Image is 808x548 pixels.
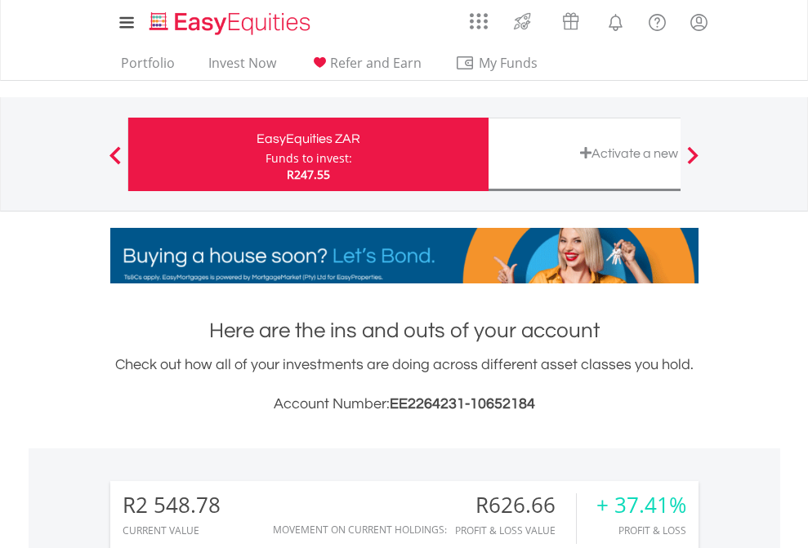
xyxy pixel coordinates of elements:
[390,396,535,412] span: EE2264231-10652184
[459,4,498,30] a: AppsGrid
[636,4,678,37] a: FAQ's and Support
[678,4,720,40] a: My Profile
[146,10,317,37] img: EasyEquities_Logo.png
[110,316,699,345] h1: Here are the ins and outs of your account
[455,525,576,536] div: Profit & Loss Value
[470,12,488,30] img: grid-menu-icon.svg
[455,493,576,517] div: R626.66
[266,150,352,167] div: Funds to invest:
[557,8,584,34] img: vouchers-v2.svg
[547,4,595,34] a: Vouchers
[110,354,699,416] div: Check out how all of your investments are doing across different asset classes you hold.
[138,127,479,150] div: EasyEquities ZAR
[273,524,447,535] div: Movement on Current Holdings:
[303,55,428,80] a: Refer and Earn
[114,55,181,80] a: Portfolio
[287,167,330,182] span: R247.55
[123,525,221,536] div: CURRENT VALUE
[595,4,636,37] a: Notifications
[596,493,686,517] div: + 37.41%
[509,8,536,34] img: thrive-v2.svg
[123,493,221,517] div: R2 548.78
[110,393,699,416] h3: Account Number:
[330,54,422,72] span: Refer and Earn
[202,55,283,80] a: Invest Now
[143,4,317,37] a: Home page
[455,52,562,74] span: My Funds
[596,525,686,536] div: Profit & Loss
[110,228,699,283] img: EasyMortage Promotion Banner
